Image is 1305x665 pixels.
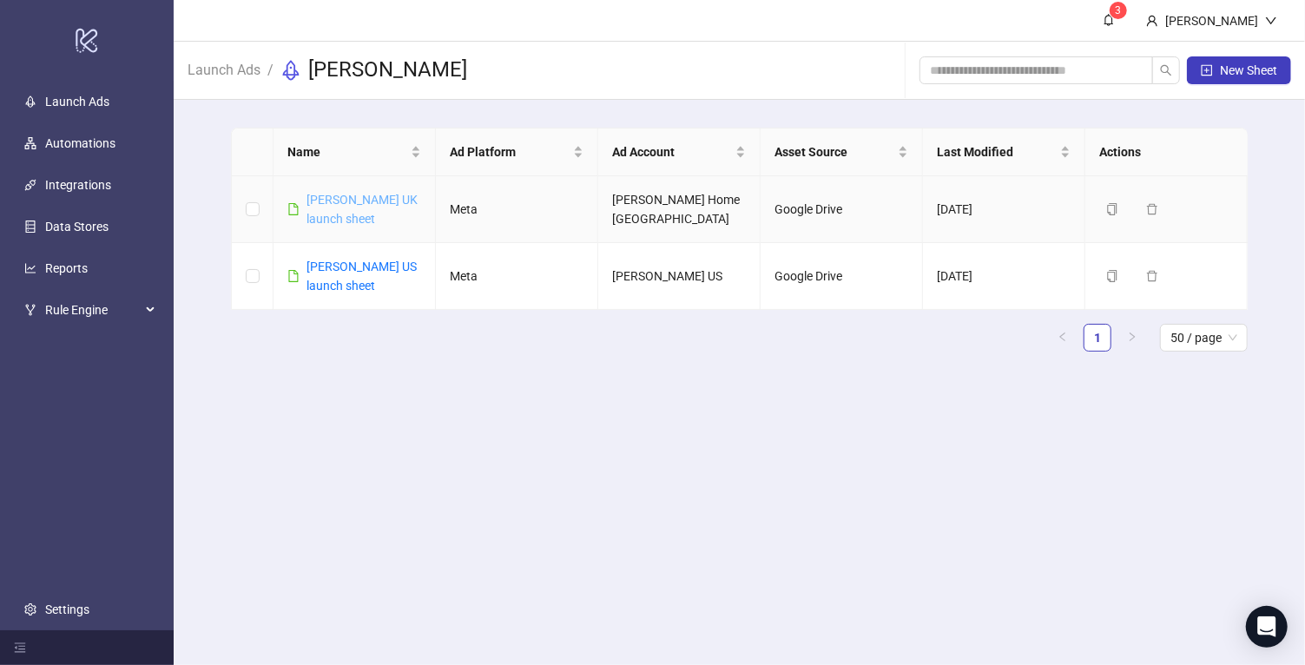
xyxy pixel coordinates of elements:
a: Launch Ads [184,59,264,78]
span: 50 / page [1170,325,1237,351]
span: Ad Platform [450,142,570,161]
td: Google Drive [761,243,923,310]
a: [PERSON_NAME] US launch sheet [306,260,417,293]
span: left [1058,332,1068,342]
td: Meta [436,243,598,310]
a: Integrations [45,178,111,192]
th: Actions [1085,128,1248,176]
div: Open Intercom Messenger [1246,606,1288,648]
span: fork [24,304,36,316]
span: plus-square [1201,64,1213,76]
span: copy [1106,270,1118,282]
li: 1 [1084,324,1111,352]
td: Google Drive [761,176,923,243]
th: Name [274,128,436,176]
span: copy [1106,203,1118,215]
li: Next Page [1118,324,1146,352]
td: [PERSON_NAME] US [598,243,761,310]
span: bell [1103,14,1115,26]
span: Name [287,142,407,161]
span: Ad Account [612,142,732,161]
span: Asset Source [774,142,894,161]
span: delete [1146,203,1158,215]
span: file [287,203,300,215]
a: Reports [45,261,88,275]
h3: [PERSON_NAME] [308,56,467,84]
td: [PERSON_NAME] Home [GEOGRAPHIC_DATA] [598,176,761,243]
th: Ad Platform [436,128,598,176]
span: menu-fold [14,642,26,654]
sup: 3 [1110,2,1127,19]
div: [PERSON_NAME] [1158,11,1265,30]
span: delete [1146,270,1158,282]
th: Asset Source [761,128,923,176]
span: file [287,270,300,282]
button: left [1049,324,1077,352]
a: Automations [45,136,115,150]
li: / [267,56,274,84]
th: Ad Account [598,128,761,176]
a: 1 [1084,325,1111,351]
span: down [1265,15,1277,27]
button: right [1118,324,1146,352]
button: New Sheet [1187,56,1291,84]
span: right [1127,332,1137,342]
a: Launch Ads [45,95,109,109]
td: [DATE] [923,243,1085,310]
span: New Sheet [1220,63,1277,77]
td: Meta [436,176,598,243]
span: Last Modified [937,142,1057,161]
a: Settings [45,602,89,616]
div: Page Size [1160,324,1248,352]
td: [DATE] [923,176,1085,243]
span: search [1160,64,1172,76]
span: user [1146,15,1158,27]
span: Rule Engine [45,293,141,327]
span: rocket [280,60,301,81]
li: Previous Page [1049,324,1077,352]
a: [PERSON_NAME] UK launch sheet [306,193,418,226]
th: Last Modified [923,128,1085,176]
span: 3 [1116,4,1122,16]
a: Data Stores [45,220,109,234]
